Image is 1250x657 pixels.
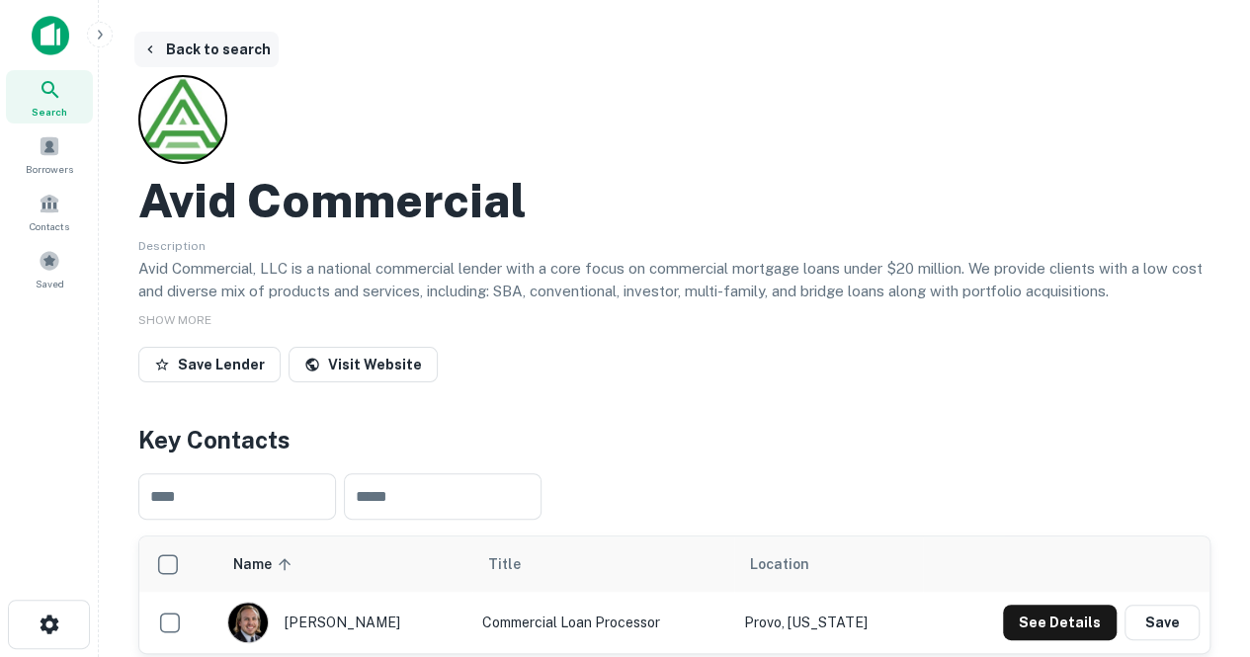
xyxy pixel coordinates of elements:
span: Location [750,552,809,576]
button: Back to search [134,32,279,67]
a: Contacts [6,185,93,238]
span: Description [138,239,206,253]
img: 1637211512353 [228,603,268,642]
th: Location [734,536,924,592]
img: capitalize-icon.png [32,16,69,55]
th: Name [217,536,472,592]
span: Title [488,552,546,576]
h4: Key Contacts [138,422,1210,457]
span: SHOW MORE [138,313,211,327]
a: Visit Website [289,347,438,382]
span: Borrowers [26,161,73,177]
button: See Details [1003,605,1117,640]
a: Saved [6,242,93,295]
div: [PERSON_NAME] [227,602,462,643]
a: Borrowers [6,127,93,181]
span: Search [32,104,67,120]
td: Provo, [US_STATE] [734,592,924,653]
p: Avid Commercial, LLC is a national commercial lender with a core focus on commercial mortgage loa... [138,257,1210,303]
td: Commercial Loan Processor [472,592,733,653]
span: Name [233,552,297,576]
span: Contacts [30,218,69,234]
span: Saved [36,276,64,291]
h2: Avid Commercial [138,172,527,229]
div: scrollable content [139,536,1209,653]
th: Title [472,536,733,592]
iframe: Chat Widget [1151,499,1250,594]
a: Search [6,70,93,123]
button: Save [1125,605,1200,640]
button: Save Lender [138,347,281,382]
